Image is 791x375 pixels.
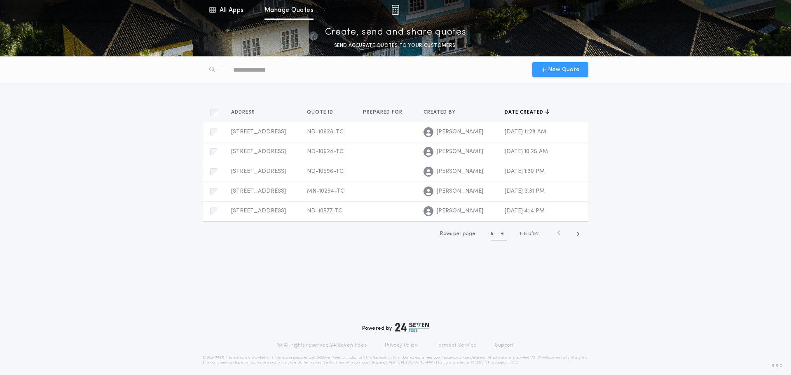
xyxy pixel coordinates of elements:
[307,188,344,194] span: MN-10294-TC
[772,362,783,370] span: 3.8.0
[435,342,477,349] a: Terms of Service
[437,148,483,156] span: [PERSON_NAME]
[231,188,286,194] span: [STREET_ADDRESS]
[231,109,257,116] span: Address
[505,188,545,194] span: [DATE] 3:31 PM
[491,227,507,240] button: 5
[278,342,367,349] p: © All rights reserved. 24|Seven Fees
[437,168,483,176] span: [PERSON_NAME]
[491,230,494,238] h1: 5
[231,129,286,135] span: [STREET_ADDRESS]
[520,231,521,236] span: 1
[528,230,539,238] span: of 52
[362,322,429,332] div: Powered by
[550,6,580,14] img: vs-icon
[437,207,483,215] span: [PERSON_NAME]
[524,231,527,236] span: 5
[437,128,483,136] span: [PERSON_NAME]
[231,168,286,175] span: [STREET_ADDRESS]
[231,108,261,116] button: Address
[231,149,286,155] span: [STREET_ADDRESS]
[532,62,588,77] button: New Quote
[307,149,344,155] span: ND-10624-TC
[505,168,545,175] span: [DATE] 1:30 PM
[307,108,339,116] button: Quote ID
[231,208,286,214] span: [STREET_ADDRESS]
[505,208,545,214] span: [DATE] 4:14 PM
[307,109,335,116] span: Quote ID
[307,129,344,135] span: ND-10628-TC
[505,108,550,116] button: Date created
[385,342,418,349] a: Privacy Policy
[325,26,466,39] p: Create, send and share quotes
[334,42,457,50] p: SEND ACCURATE QUOTES TO YOUR CUSTOMERS.
[396,361,437,364] a: [URL][DOMAIN_NAME]
[424,109,457,116] span: Created by
[548,65,580,74] span: New Quote
[440,231,477,236] span: Rows per page:
[424,108,462,116] button: Created by
[363,109,404,116] span: Prepared for
[395,322,429,332] img: logo
[307,208,342,214] span: ND-10577-TC
[505,149,548,155] span: [DATE] 10:25 AM
[391,5,399,15] img: img
[437,187,483,196] span: [PERSON_NAME]
[505,129,546,135] span: [DATE] 11:28 AM
[505,109,545,116] span: Date created
[307,168,344,175] span: ND-10596-TC
[203,355,588,365] p: DISCLAIMER: This estimate is provided for informational purposes only. 24|Seven Fees, a product o...
[495,342,513,349] a: Support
